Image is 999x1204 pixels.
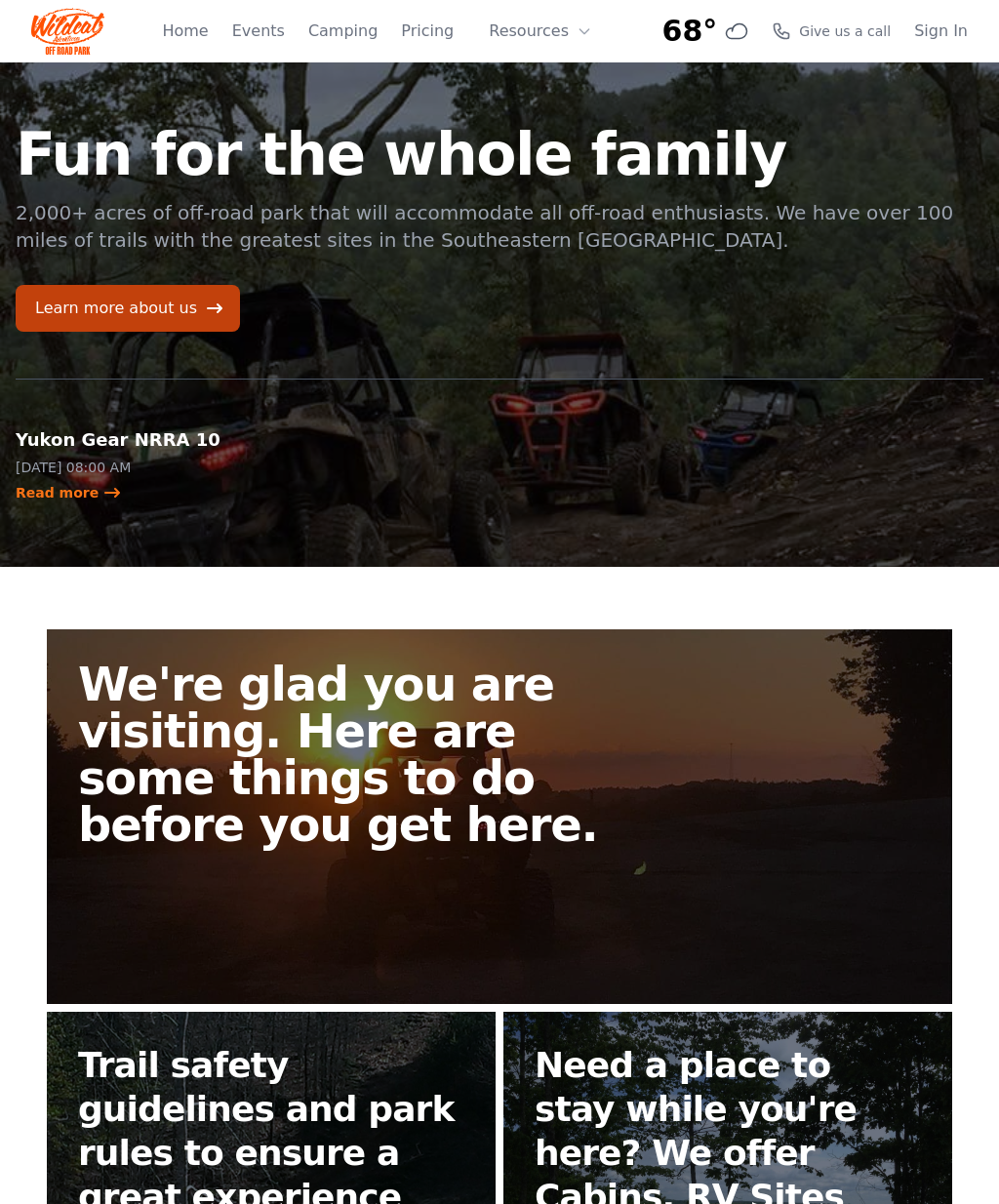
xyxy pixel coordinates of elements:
span: Give us a call [799,21,891,41]
a: Give us a call [772,21,891,41]
a: Events [232,20,285,43]
span: 68° [662,14,718,49]
a: Read more [16,483,122,502]
img: Wildcat Logo [31,8,104,55]
a: Pricing [401,20,454,43]
a: We're glad you are visiting. Here are some things to do before you get here. [47,629,952,1004]
a: Sign In [914,20,968,43]
a: Home [162,20,208,43]
p: 2,000+ acres of off-road park that will accommodate all off-road enthusiasts. We have over 100 mi... [16,199,983,254]
p: [DATE] 08:00 AM [16,458,234,477]
h2: Yukon Gear NRRA 10 [16,426,234,454]
a: Camping [308,20,378,43]
a: Learn more about us [16,285,240,332]
h1: Fun for the whole family [16,125,983,183]
h2: We're glad you are visiting. Here are some things to do before you get here. [78,661,640,848]
button: Resources [477,12,604,51]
